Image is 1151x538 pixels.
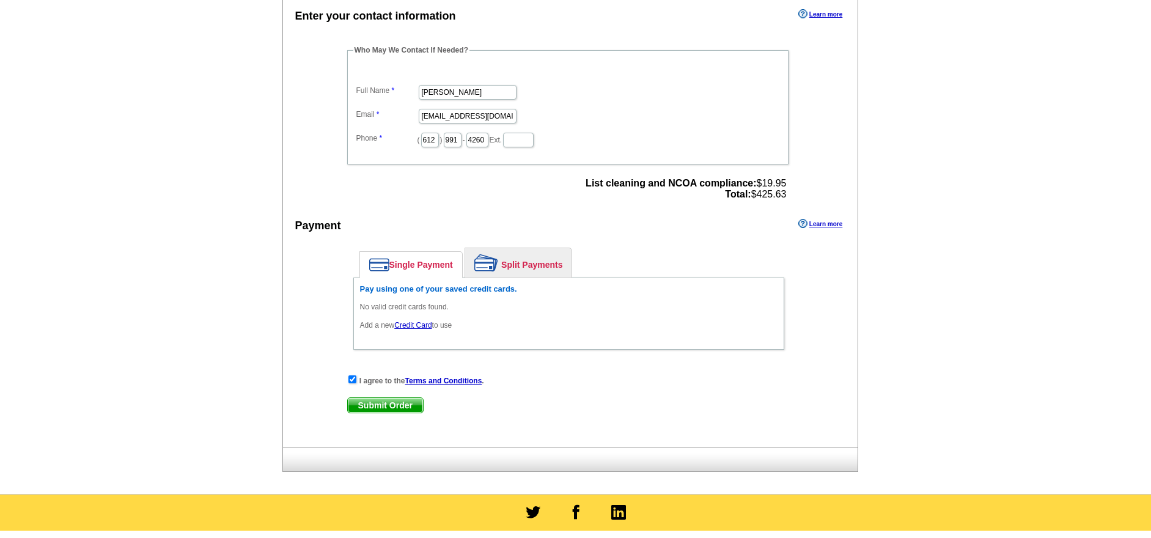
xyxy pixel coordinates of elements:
[798,219,842,229] a: Learn more
[295,218,341,234] div: Payment
[465,248,572,278] a: Split Payments
[586,178,756,188] strong: List cleaning and NCOA compliance:
[360,320,778,331] p: Add a new to use
[586,178,786,200] span: $19.95 $425.63
[474,254,498,271] img: split-payment.png
[360,301,778,312] p: No valid credit cards found.
[356,133,417,144] label: Phone
[369,258,389,271] img: single-payment.png
[295,8,456,24] div: Enter your contact information
[353,130,782,149] dd: ( ) - Ext.
[348,398,423,413] span: Submit Order
[356,109,417,120] label: Email
[359,377,484,385] strong: I agree to the .
[798,9,842,19] a: Learn more
[394,321,432,330] a: Credit Card
[356,85,417,96] label: Full Name
[725,189,751,199] strong: Total:
[353,45,469,56] legend: Who May We Contact If Needed?
[360,252,462,278] a: Single Payment
[405,377,482,385] a: Terms and Conditions
[360,284,778,294] h6: Pay using one of your saved credit cards.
